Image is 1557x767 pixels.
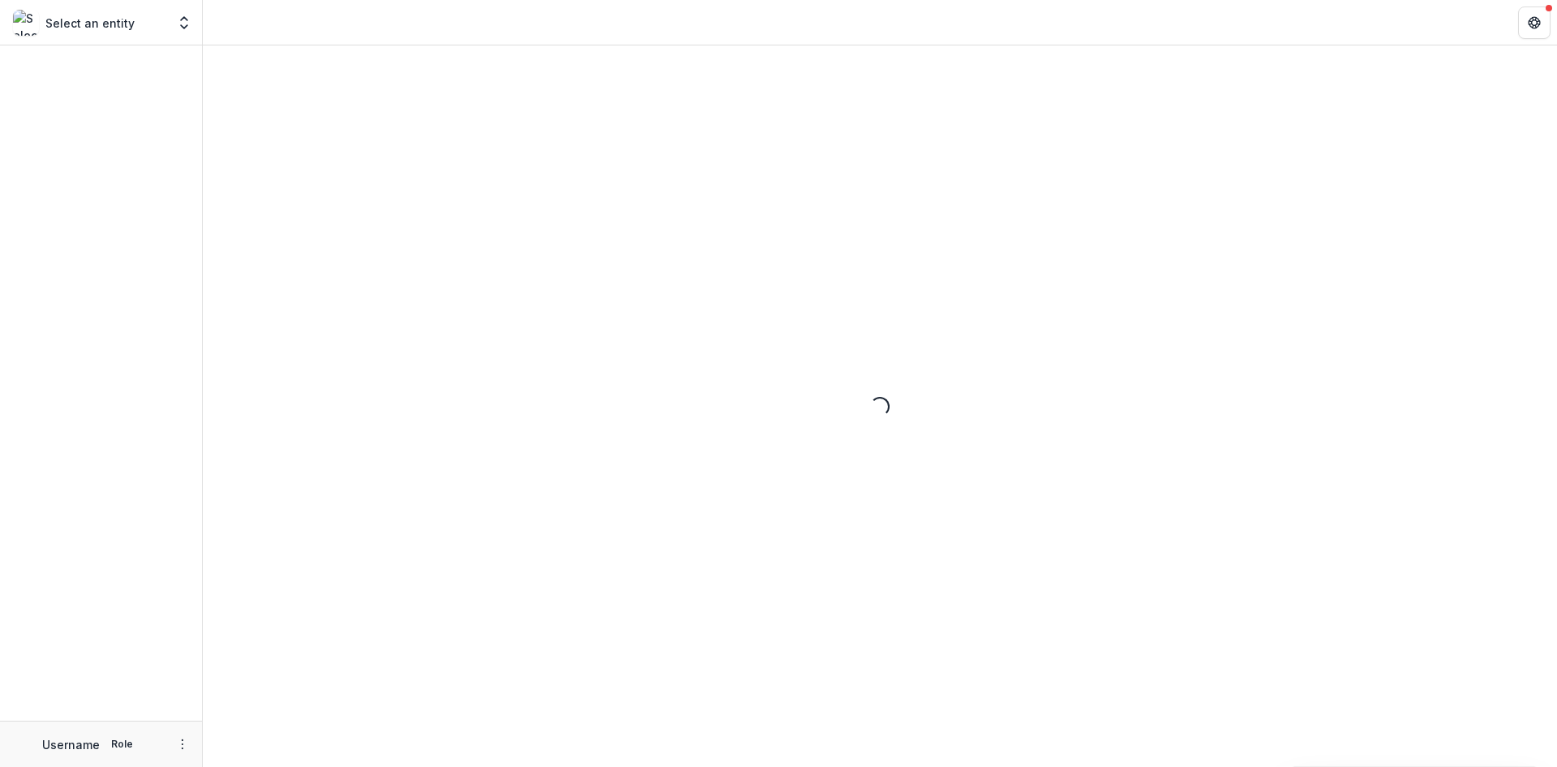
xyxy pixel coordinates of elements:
p: Select an entity [45,15,135,32]
button: Open entity switcher [173,6,195,39]
img: Select an entity [13,10,39,36]
button: More [173,735,192,754]
button: Get Help [1518,6,1551,39]
p: Username [42,736,100,753]
p: Role [106,737,138,752]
